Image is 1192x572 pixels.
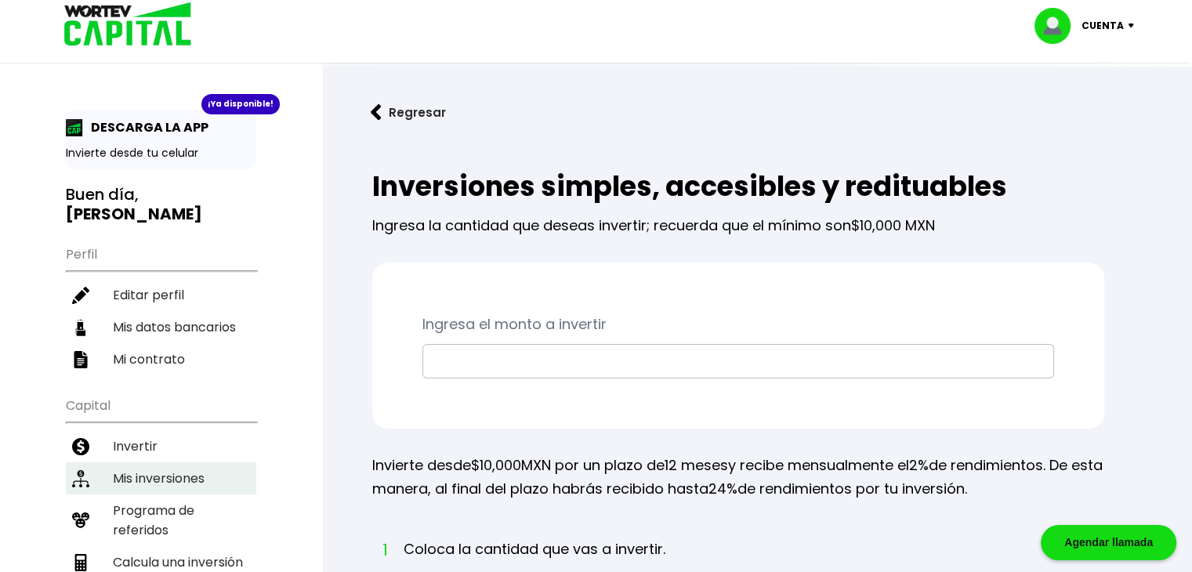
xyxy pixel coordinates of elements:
[72,319,89,336] img: datos-icon.10cf9172.svg
[1081,14,1124,38] p: Cuenta
[66,203,202,225] b: [PERSON_NAME]
[909,455,929,475] span: 2%
[66,119,83,136] img: app-icon
[66,343,256,375] a: Mi contrato
[66,462,256,494] a: Mis inversiones
[372,454,1104,501] p: Invierte desde MXN por un plazo de y recibe mensualmente el de rendimientos. De esta manera, al f...
[66,494,256,546] a: Programa de referidos
[72,470,89,487] img: inversiones-icon.6695dc30.svg
[72,287,89,304] img: editar-icon.952d3147.svg
[665,455,728,475] span: 12 meses
[66,430,256,462] a: Invertir
[380,538,388,562] span: 1
[66,185,256,224] h3: Buen día,
[471,455,521,475] span: $10,000
[72,554,89,571] img: calculadora-icon.17d418c4.svg
[66,279,256,311] a: Editar perfil
[72,438,89,455] img: invertir-icon.b3b967d7.svg
[1034,8,1081,44] img: profile-image
[347,92,1167,133] a: flecha izquierdaRegresar
[83,118,208,137] p: DESCARGA LA APP
[851,215,935,235] span: $10,000 MXN
[1041,525,1176,560] div: Agendar llamada
[371,104,382,121] img: flecha izquierda
[72,351,89,368] img: contrato-icon.f2db500c.svg
[1124,24,1145,28] img: icon-down
[372,202,1104,237] p: Ingresa la cantidad que deseas invertir; recuerda que el mínimo son
[347,92,469,133] button: Regresar
[72,512,89,529] img: recomiendanos-icon.9b8e9327.svg
[66,237,256,375] ul: Perfil
[372,171,1104,202] h2: Inversiones simples, accesibles y redituables
[66,145,256,161] p: Invierte desde tu celular
[422,313,1054,336] p: Ingresa el monto a invertir
[66,311,256,343] a: Mis datos bancarios
[708,479,737,498] span: 24%
[201,94,280,114] div: ¡Ya disponible!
